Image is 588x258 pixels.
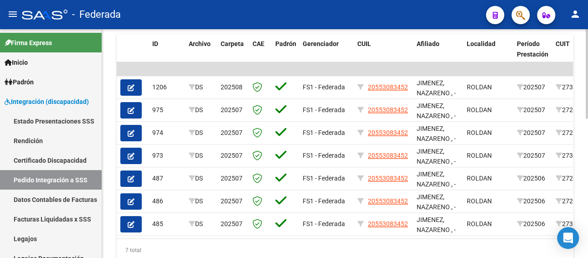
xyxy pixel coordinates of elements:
[517,219,548,229] div: 202506
[221,175,242,182] span: 202507
[72,5,121,25] span: - Federada
[368,220,408,227] span: 20553083452
[5,77,34,87] span: Padrón
[189,196,213,206] div: DS
[467,175,492,182] span: ROLDAN
[221,152,242,159] span: 202507
[303,129,345,136] span: FS1 - Federada
[357,40,371,47] span: CUIL
[152,219,181,229] div: 485
[5,97,89,107] span: Integración (discapacidad)
[253,40,264,47] span: CAE
[189,173,213,184] div: DS
[467,106,492,114] span: ROLDAN
[417,170,456,188] span: JIMENEZ, NAZARENO , -
[467,40,495,47] span: Localidad
[189,82,213,93] div: DS
[303,106,345,114] span: FS1 - Federada
[463,34,513,74] datatable-header-cell: Localidad
[221,197,242,205] span: 202507
[189,219,213,229] div: DS
[517,105,548,115] div: 202507
[272,34,299,74] datatable-header-cell: Padrón
[570,9,581,20] mat-icon: person
[189,150,213,161] div: DS
[5,57,28,67] span: Inicio
[517,40,548,58] span: Período Prestación
[221,129,242,136] span: 202507
[517,82,548,93] div: 202507
[517,196,548,206] div: 202506
[152,196,181,206] div: 486
[152,150,181,161] div: 973
[413,34,463,74] datatable-header-cell: Afiliado
[5,38,52,48] span: Firma Express
[7,9,18,20] mat-icon: menu
[517,173,548,184] div: 202506
[467,152,492,159] span: ROLDAN
[303,152,345,159] span: FS1 - Federada
[417,148,456,165] span: JIMENEZ, NAZARENO , -
[221,106,242,114] span: 202507
[557,227,579,249] div: Open Intercom Messenger
[467,220,492,227] span: ROLDAN
[152,82,181,93] div: 1206
[467,197,492,205] span: ROLDAN
[189,128,213,138] div: DS
[303,40,339,47] span: Gerenciador
[368,152,408,159] span: 20553083452
[467,83,492,91] span: ROLDAN
[417,125,456,143] span: JIMENEZ, NAZARENO , -
[417,102,456,120] span: JIMENEZ, NAZARENO , -
[299,34,354,74] datatable-header-cell: Gerenciador
[354,34,413,74] datatable-header-cell: CUIL
[152,40,158,47] span: ID
[517,150,548,161] div: 202507
[368,106,408,114] span: 20553083452
[417,40,439,47] span: Afiliado
[275,40,296,47] span: Padrón
[221,220,242,227] span: 202507
[189,105,213,115] div: DS
[556,40,570,47] span: CUIT
[417,193,456,211] span: JIMENEZ, NAZARENO , -
[152,105,181,115] div: 975
[217,34,249,74] datatable-header-cell: Carpeta
[221,83,242,91] span: 202508
[517,128,548,138] div: 202507
[513,34,552,74] datatable-header-cell: Período Prestación
[149,34,185,74] datatable-header-cell: ID
[303,175,345,182] span: FS1 - Federada
[303,220,345,227] span: FS1 - Federada
[152,173,181,184] div: 487
[417,216,456,234] span: JIMENEZ, NAZARENO , -
[221,40,244,47] span: Carpeta
[152,128,181,138] div: 974
[249,34,272,74] datatable-header-cell: CAE
[303,197,345,205] span: FS1 - Federada
[185,34,217,74] datatable-header-cell: Archivo
[368,129,408,136] span: 20553083452
[368,175,408,182] span: 20553083452
[189,40,211,47] span: Archivo
[303,83,345,91] span: FS1 - Federada
[467,129,492,136] span: ROLDAN
[368,83,408,91] span: 20553083452
[417,79,456,97] span: JIMENEZ, NAZARENO , -
[368,197,408,205] span: 20553083452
